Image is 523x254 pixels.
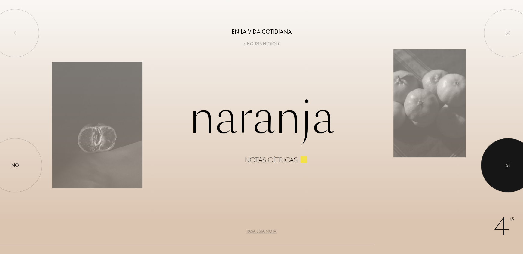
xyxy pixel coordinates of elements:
img: quit_onboard.svg [506,31,510,36]
div: Notas cítricas [245,156,298,164]
div: 4 [494,209,514,245]
div: Naranja [52,90,471,164]
div: No [11,162,19,169]
div: Pasa esta nota [247,228,277,234]
img: left_onboard.svg [13,31,17,36]
div: Sí [506,162,510,169]
span: /5 [509,216,514,223]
